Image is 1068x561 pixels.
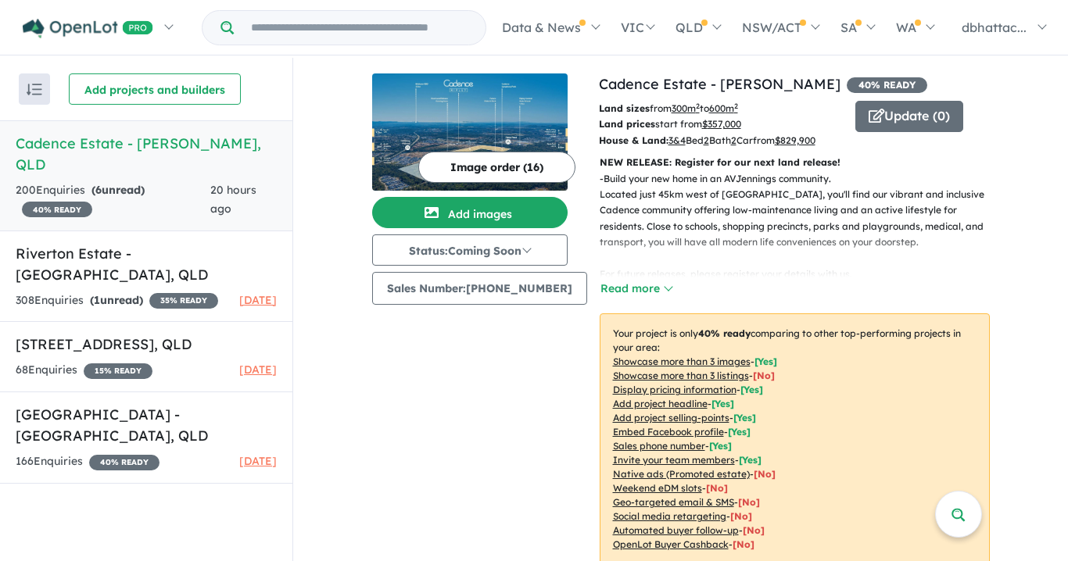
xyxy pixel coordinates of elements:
span: [ Yes ] [733,412,756,423]
u: Embed Facebook profile [613,426,724,438]
div: 166 Enquir ies [16,452,159,471]
button: Update (0) [855,101,963,132]
p: from [599,101,844,116]
span: to [700,102,738,114]
h5: Riverton Estate - [GEOGRAPHIC_DATA] , QLD [16,243,277,285]
u: Showcase more than 3 listings [613,370,749,381]
div: 68 Enquir ies [16,361,152,380]
p: Bed Bath Car from [599,133,844,148]
span: 40 % READY [89,455,159,470]
span: 20 hours ago [210,183,256,216]
h5: Cadence Estate - [PERSON_NAME] , QLD [16,133,277,175]
strong: ( unread) [90,293,143,307]
span: 6 [95,183,102,197]
button: Status:Coming Soon [372,234,568,266]
u: $ 357,000 [702,118,741,130]
sup: 2 [696,102,700,110]
span: [No] [743,524,765,536]
strong: ( unread) [91,183,145,197]
input: Try estate name, suburb, builder or developer [237,11,482,45]
u: OpenLot Buyer Cashback [613,538,729,550]
span: 40 % READY [22,202,92,217]
u: Social media retargeting [613,510,726,522]
span: [No] [730,510,752,522]
u: 300 m [672,102,700,114]
u: Weekend eDM slots [613,482,702,494]
b: 40 % ready [698,327,751,339]
u: Add project headline [613,398,708,409]
span: [ Yes ] [740,384,763,395]
u: 3&4 [668,134,686,146]
u: 2 [731,134,736,146]
span: 15 % READY [84,363,152,379]
u: Invite your team members [613,454,735,466]
u: Display pricing information [613,384,736,395]
u: Automated buyer follow-up [613,524,739,536]
p: - Build your new home in an AVJennings community. Located just 45km west of [GEOGRAPHIC_DATA], yo... [600,171,1002,426]
span: [DATE] [239,454,277,468]
button: Sales Number:[PHONE_NUMBER] [372,272,587,305]
span: 40 % READY [847,77,927,93]
span: [ No ] [753,370,775,381]
b: House & Land: [599,134,668,146]
button: Read more [600,280,673,298]
div: 200 Enquir ies [16,181,210,219]
span: [No] [733,538,754,550]
img: Cadence Estate - Ripley [372,73,568,191]
sup: 2 [734,102,738,110]
h5: [GEOGRAPHIC_DATA] - [GEOGRAPHIC_DATA] , QLD [16,404,277,446]
span: [DATE] [239,363,277,377]
u: 2 [704,134,709,146]
u: 600 m [709,102,738,114]
u: Showcase more than 3 images [613,356,751,367]
button: Image order (16) [418,152,575,183]
button: Add images [372,197,568,228]
u: Native ads (Promoted estate) [613,468,750,480]
a: Cadence Estate - [PERSON_NAME] [599,75,840,93]
b: Land sizes [599,102,650,114]
span: 35 % READY [149,293,218,309]
span: [DATE] [239,293,277,307]
h5: [STREET_ADDRESS] , QLD [16,334,277,355]
span: [No] [754,468,776,480]
u: $ 829,900 [775,134,815,146]
u: Sales phone number [613,440,705,452]
span: [ Yes ] [711,398,734,409]
p: NEW RELEASE: Register for our next land release! [600,155,990,170]
span: 1 [94,293,100,307]
u: Geo-targeted email & SMS [613,496,734,508]
span: [No] [738,496,760,508]
span: [No] [706,482,728,494]
p: start from [599,116,844,132]
img: sort.svg [27,84,42,95]
div: 308 Enquir ies [16,291,218,310]
span: [ Yes ] [709,440,732,452]
button: Add projects and builders [69,73,241,105]
span: [ Yes ] [728,426,751,438]
span: [ Yes ] [739,454,762,466]
span: dbhattac... [962,20,1027,35]
img: Openlot PRO Logo White [23,19,153,38]
u: Add project selling-points [613,412,729,423]
b: Land prices [599,118,655,130]
span: [ Yes ] [754,356,777,367]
